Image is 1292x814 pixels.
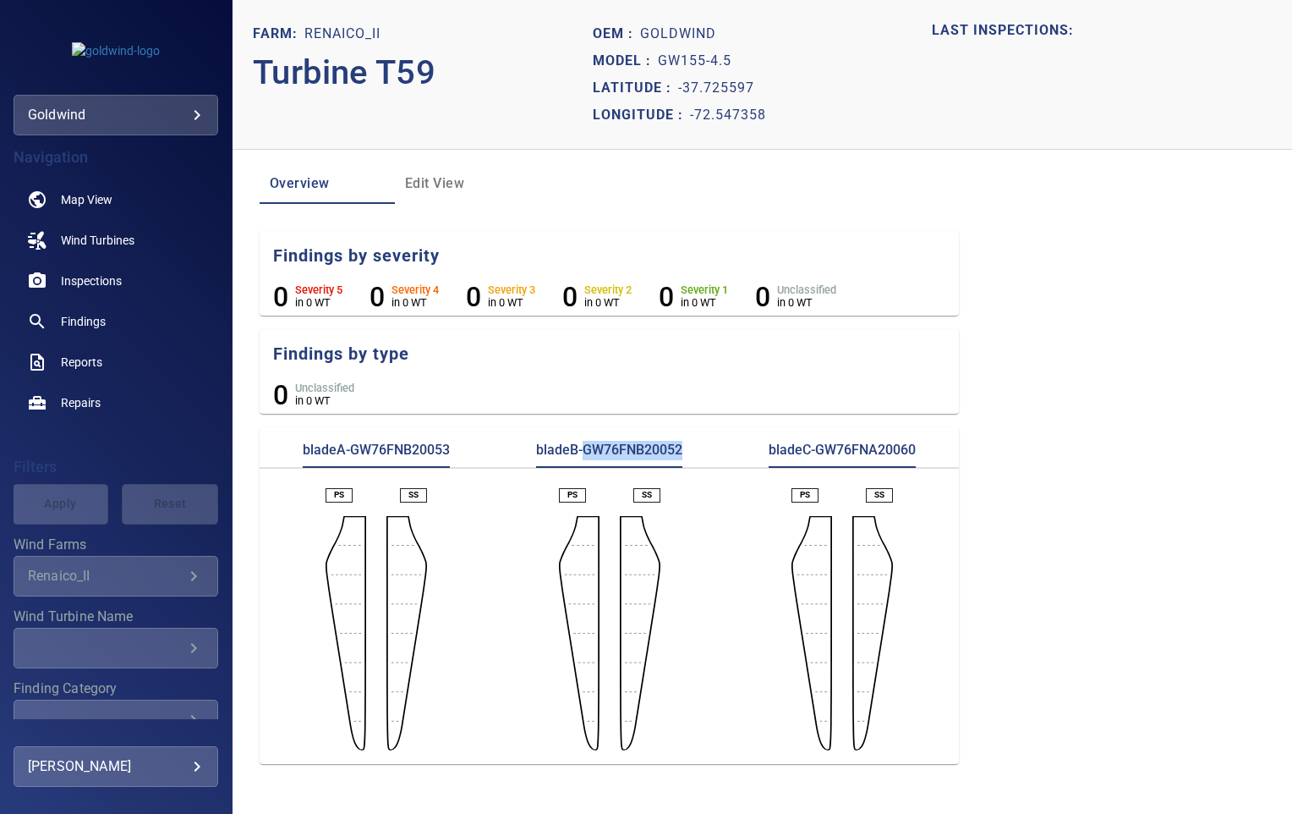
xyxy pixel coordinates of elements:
[593,24,640,44] p: Oem :
[14,149,218,166] h4: Navigation
[14,700,218,740] div: Finding Category
[72,42,160,59] img: goldwind-logo
[874,489,884,501] p: SS
[273,379,354,411] li: Unclassified
[593,105,690,125] p: Longitude :
[273,281,342,313] li: Severity 5
[61,232,134,249] span: Wind Turbines
[253,24,304,44] p: Farm:
[769,441,916,468] p: bladeC-GW76FNA20060
[932,20,1272,41] p: LAST INSPECTIONS:
[755,281,836,313] li: Severity Unclassified
[370,281,385,313] h6: 0
[61,272,122,289] span: Inspections
[678,78,754,98] p: -37.725597
[28,568,183,584] div: Renaico_II
[584,284,632,296] h6: Severity 2
[659,281,728,313] li: Severity 1
[334,489,344,501] p: PS
[61,354,102,371] span: Reports
[593,51,658,71] p: Model :
[14,301,218,342] a: findings noActive
[800,489,810,501] p: PS
[61,394,101,411] span: Repairs
[405,172,520,195] span: Edit View
[28,102,204,129] div: goldwind
[640,24,716,44] p: Goldwind
[488,284,535,296] h6: Severity 3
[370,281,439,313] li: Severity 4
[777,296,836,309] p: in 0 WT
[466,281,535,313] li: Severity 3
[562,281,578,313] h6: 0
[273,343,959,366] h5: Findings by type
[61,191,112,208] span: Map View
[14,610,218,624] label: Wind Turbine Name
[391,284,439,296] h6: Severity 4
[536,441,682,468] p: bladeB-GW76FNB20052
[391,296,439,309] p: in 0 WT
[466,281,481,313] h6: 0
[408,489,419,501] p: SS
[14,261,218,301] a: inspections noActive
[14,95,218,135] div: goldwind
[562,281,632,313] li: Severity 2
[295,284,342,296] h6: Severity 5
[584,296,632,309] p: in 0 WT
[273,245,959,267] h5: Findings by severity
[488,296,535,309] p: in 0 WT
[690,105,766,125] p: -72.547358
[567,489,578,501] p: PS
[14,179,218,220] a: map noActive
[28,753,204,780] div: [PERSON_NAME]
[304,24,380,44] p: Renaico_II
[14,220,218,261] a: windturbines noActive
[14,628,218,668] div: Wind Turbine Name
[61,313,106,330] span: Findings
[14,682,218,696] label: Finding Category
[14,538,218,552] label: Wind Farms
[270,172,385,195] span: Overview
[14,556,218,597] div: Wind Farms
[295,394,354,407] p: in 0 WT
[642,489,652,501] p: SS
[14,382,218,423] a: repairs noActive
[777,284,836,296] h6: Unclassified
[295,382,354,394] h6: Unclassified
[303,441,450,468] p: bladeA-GW76FNB20053
[755,281,770,313] h6: 0
[273,379,288,411] h6: 0
[593,78,678,98] p: Latitude :
[253,47,593,98] p: Turbine T59
[681,296,728,309] p: in 0 WT
[681,284,728,296] h6: Severity 1
[273,281,288,313] h6: 0
[14,342,218,382] a: reports noActive
[295,296,342,309] p: in 0 WT
[658,51,731,71] p: GW155-4.5
[14,459,218,476] h4: Filters
[659,281,674,313] h6: 0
